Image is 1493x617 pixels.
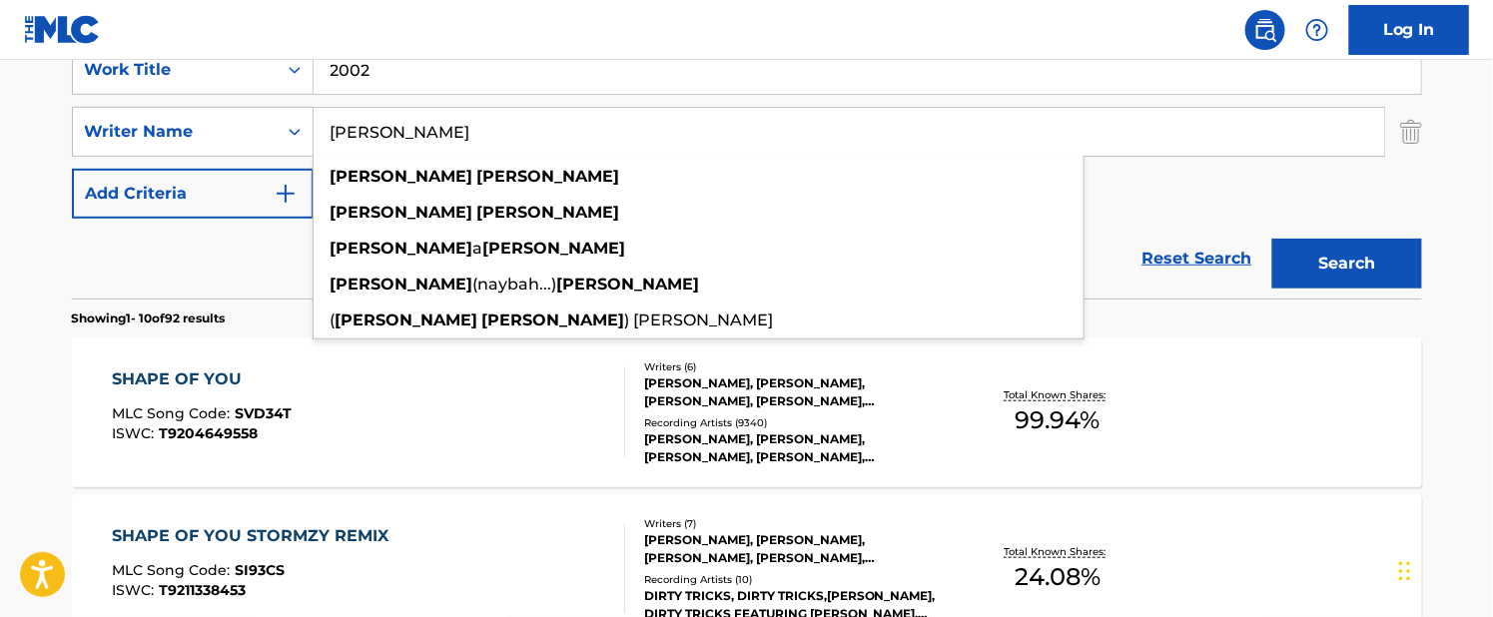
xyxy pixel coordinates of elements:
img: 9d2ae6d4665cec9f34b9.svg [274,182,298,206]
p: Showing 1 - 10 of 92 results [72,309,226,327]
strong: [PERSON_NAME] [331,275,473,294]
strong: [PERSON_NAME] [557,275,700,294]
iframe: Chat Widget [1393,521,1493,617]
div: Writers ( 6 ) [644,359,946,374]
div: Recording Artists ( 9340 ) [644,415,946,430]
img: help [1305,18,1329,42]
span: ( [331,310,336,329]
a: Reset Search [1132,237,1262,281]
span: T9211338453 [159,581,246,599]
div: Writers ( 7 ) [644,516,946,531]
span: T9204649558 [159,424,258,442]
div: Help [1297,10,1337,50]
div: SHAPE OF YOU [112,367,292,391]
a: Log In [1349,5,1469,55]
img: MLC Logo [24,15,101,44]
span: ISWC : [112,581,159,599]
strong: [PERSON_NAME] [477,203,620,222]
form: Search Form [72,45,1422,299]
p: Total Known Shares: [1005,544,1112,559]
span: MLC Song Code : [112,404,235,422]
div: Recording Artists ( 10 ) [644,572,946,587]
strong: [PERSON_NAME] [336,310,478,329]
img: Delete Criterion [1400,107,1422,157]
div: Work Title [85,58,265,82]
strong: [PERSON_NAME] [331,167,473,186]
div: ドラッグ [1399,541,1411,601]
span: 99.94 % [1016,402,1101,438]
strong: [PERSON_NAME] [477,167,620,186]
strong: [PERSON_NAME] [331,203,473,222]
button: Add Criteria [72,169,314,219]
img: search [1253,18,1277,42]
button: Search [1272,239,1422,289]
div: チャットウィジェット [1393,521,1493,617]
strong: [PERSON_NAME] [331,239,473,258]
div: [PERSON_NAME], [PERSON_NAME], [PERSON_NAME], [PERSON_NAME], [PERSON_NAME], [PERSON_NAME] [644,374,946,410]
span: SI93CS [235,561,285,579]
span: SVD34T [235,404,292,422]
span: MLC Song Code : [112,561,235,579]
div: [PERSON_NAME], [PERSON_NAME], [PERSON_NAME], [PERSON_NAME], [PERSON_NAME], [PERSON_NAME], [PERSON... [644,531,946,567]
span: 24.08 % [1015,559,1101,595]
div: Writer Name [85,120,265,144]
a: SHAPE OF YOUMLC Song Code:SVD34TISWC:T9204649558Writers (6)[PERSON_NAME], [PERSON_NAME], [PERSON_... [72,337,1422,487]
p: Total Known Shares: [1005,387,1112,402]
strong: [PERSON_NAME] [483,239,626,258]
div: SHAPE OF YOU STORMZY REMIX [112,524,398,548]
span: a [473,239,483,258]
a: Public Search [1245,10,1285,50]
span: ISWC : [112,424,159,442]
span: ) [PERSON_NAME] [625,310,774,329]
strong: [PERSON_NAME] [482,310,625,329]
div: [PERSON_NAME], [PERSON_NAME], [PERSON_NAME], [PERSON_NAME], [PERSON_NAME] [644,430,946,466]
span: (naybah...) [473,275,557,294]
